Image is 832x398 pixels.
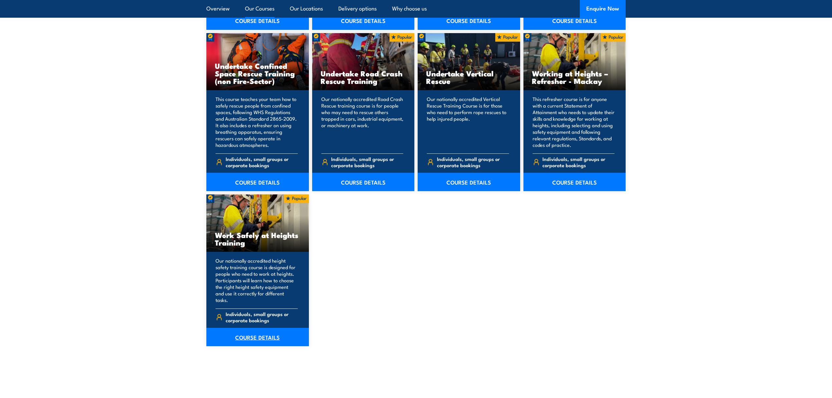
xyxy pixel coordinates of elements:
a: COURSE DETAILS [418,173,520,191]
h3: Undertake Road Crash Rescue Training [321,70,406,85]
a: COURSE DETAILS [418,11,520,30]
p: This course teaches your team how to safely rescue people from confined spaces, following WHS Reg... [216,96,298,148]
span: Individuals, small groups or corporate bookings [437,156,509,168]
p: This refresher course is for anyone with a current Statement of Attainment who needs to update th... [533,96,615,148]
span: Individuals, small groups or corporate bookings [226,311,298,323]
span: Individuals, small groups or corporate bookings [331,156,403,168]
a: COURSE DETAILS [206,328,309,346]
p: Our nationally accredited Vertical Rescue Training Course is for those who need to perform rope r... [427,96,509,148]
a: COURSE DETAILS [523,11,626,30]
a: COURSE DETAILS [312,173,415,191]
a: COURSE DETAILS [523,173,626,191]
a: COURSE DETAILS [206,173,309,191]
h3: Work Safely at Heights Training [215,231,300,246]
p: Our nationally accredited Road Crash Rescue training course is for people who may need to rescue ... [321,96,404,148]
a: COURSE DETAILS [312,11,415,30]
span: Individuals, small groups or corporate bookings [542,156,615,168]
a: COURSE DETAILS [206,11,309,30]
h3: Undertake Confined Space Rescue Training (non Fire-Sector) [215,62,300,85]
span: Individuals, small groups or corporate bookings [226,156,298,168]
h3: Working at Heights – Refresher - Mackay [532,70,617,85]
p: Our nationally accredited height safety training course is designed for people who need to work a... [216,257,298,303]
h3: Undertake Vertical Rescue [426,70,512,85]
